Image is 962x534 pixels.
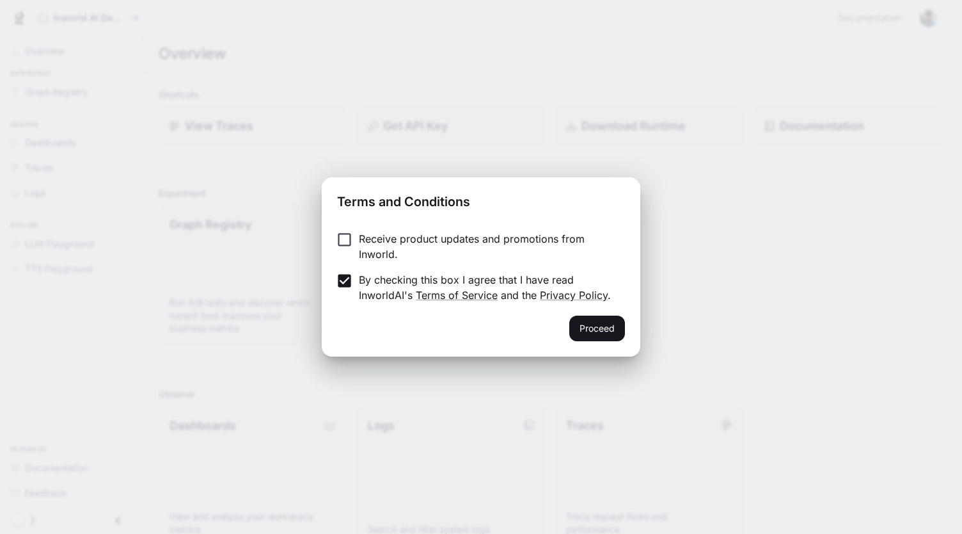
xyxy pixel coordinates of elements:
[359,272,615,303] p: By checking this box I agree that I have read InworldAI's and the .
[416,289,498,302] a: Terms of Service
[359,231,615,262] p: Receive product updates and promotions from Inworld.
[569,316,625,341] button: Proceed
[322,177,640,221] h2: Terms and Conditions
[540,289,608,302] a: Privacy Policy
